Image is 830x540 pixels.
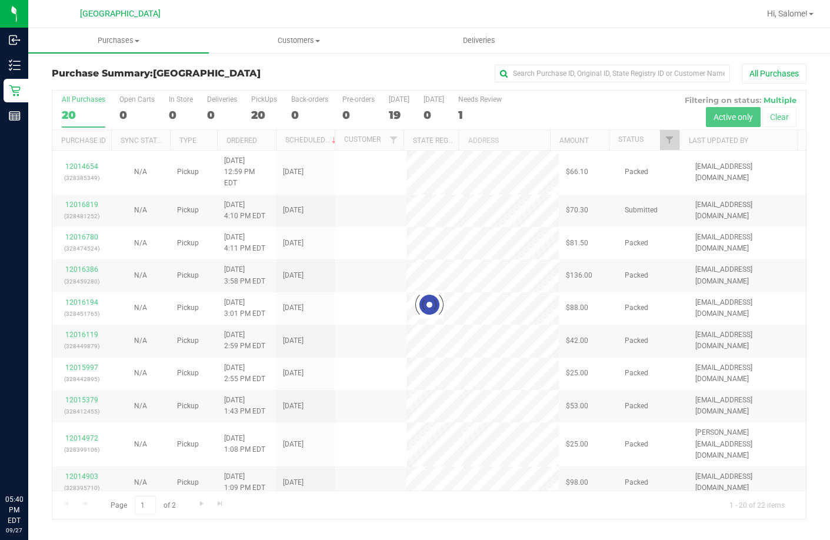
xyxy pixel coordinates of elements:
[495,65,730,82] input: Search Purchase ID, Original ID, State Registry ID or Customer Name...
[153,68,261,79] span: [GEOGRAPHIC_DATA]
[28,35,209,46] span: Purchases
[28,28,209,53] a: Purchases
[209,28,389,53] a: Customers
[742,64,806,84] button: All Purchases
[5,494,23,526] p: 05:40 PM EDT
[389,28,569,53] a: Deliveries
[9,85,21,96] inline-svg: Retail
[9,59,21,71] inline-svg: Inventory
[209,35,389,46] span: Customers
[9,110,21,122] inline-svg: Reports
[9,34,21,46] inline-svg: Inbound
[767,9,808,18] span: Hi, Salome!
[52,68,304,79] h3: Purchase Summary:
[5,526,23,535] p: 09/27
[80,9,161,19] span: [GEOGRAPHIC_DATA]
[447,35,511,46] span: Deliveries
